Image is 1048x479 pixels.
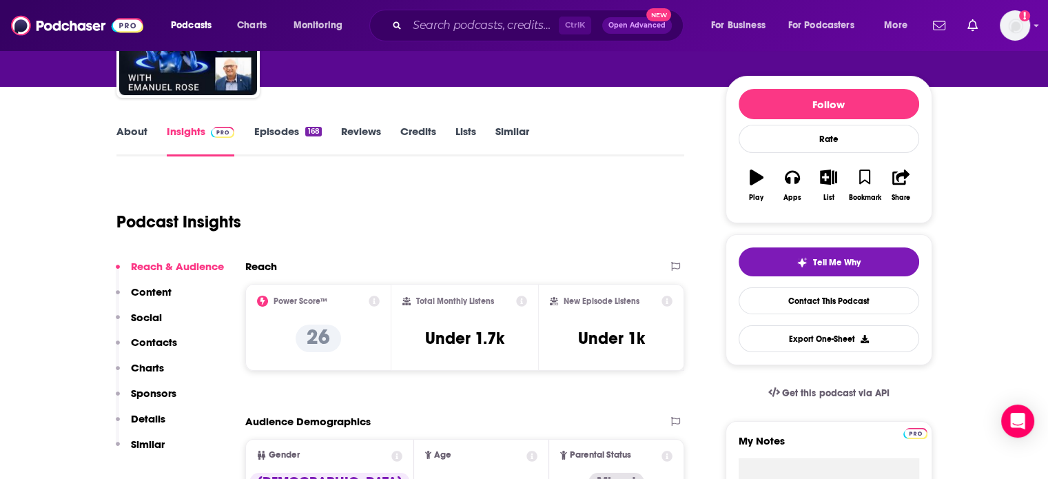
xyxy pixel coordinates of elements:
span: Parental Status [570,451,631,460]
a: Get this podcast via API [757,376,901,410]
a: Episodes168 [254,125,321,156]
a: Lists [455,125,476,156]
h1: Podcast Insights [116,212,241,232]
img: Podchaser Pro [211,127,235,138]
button: open menu [701,14,783,37]
a: Show notifications dropdown [962,14,983,37]
button: Play [739,161,774,210]
button: Apps [774,161,810,210]
button: Follow [739,89,919,119]
p: Content [131,285,172,298]
span: More [884,16,907,35]
div: Bookmark [848,194,881,202]
button: Contacts [116,336,177,361]
a: Pro website [903,426,927,439]
img: tell me why sparkle [797,257,808,268]
button: Sponsors [116,387,176,412]
button: open menu [161,14,229,37]
a: InsightsPodchaser Pro [167,125,235,156]
div: Rate [739,125,919,153]
span: Get this podcast via API [782,387,889,399]
p: Social [131,311,162,324]
h3: Under 1k [578,328,645,349]
button: Content [116,285,172,311]
div: List [823,194,834,202]
span: Charts [237,16,267,35]
div: Play [749,194,763,202]
button: Share [883,161,918,210]
p: 26 [296,325,341,352]
span: Ctrl K [559,17,591,34]
button: open menu [284,14,360,37]
span: Gender [269,451,300,460]
p: Similar [131,438,165,451]
button: List [810,161,846,210]
p: Sponsors [131,387,176,400]
h3: Under 1.7k [425,328,504,349]
span: Tell Me Why [813,257,861,268]
button: Show profile menu [1000,10,1030,41]
div: Open Intercom Messenger [1001,405,1034,438]
img: Podchaser Pro [903,428,927,439]
div: Search podcasts, credits, & more... [382,10,697,41]
span: Open Advanced [608,22,666,29]
span: Monitoring [294,16,342,35]
span: For Business [711,16,766,35]
a: Charts [228,14,275,37]
button: open menu [874,14,925,37]
button: Export One-Sheet [739,325,919,352]
h2: New Episode Listens [564,296,639,306]
button: Reach & Audience [116,260,224,285]
span: Age [434,451,451,460]
h2: Power Score™ [274,296,327,306]
h2: Audience Demographics [245,415,371,428]
button: Social [116,311,162,336]
h2: Total Monthly Listens [416,296,494,306]
div: Share [892,194,910,202]
button: Charts [116,361,164,387]
p: Charts [131,361,164,374]
span: New [646,8,671,21]
a: Contact This Podcast [739,287,919,314]
div: Apps [783,194,801,202]
p: Details [131,412,165,425]
div: 168 [305,127,321,136]
button: tell me why sparkleTell Me Why [739,247,919,276]
a: About [116,125,147,156]
a: Credits [400,125,436,156]
h2: Reach [245,260,277,273]
span: Logged in as Bcprpro33 [1000,10,1030,41]
a: Reviews [341,125,381,156]
a: Show notifications dropdown [927,14,951,37]
button: Similar [116,438,165,463]
span: For Podcasters [788,16,854,35]
p: Contacts [131,336,177,349]
img: User Profile [1000,10,1030,41]
a: Similar [495,125,529,156]
img: Podchaser - Follow, Share and Rate Podcasts [11,12,143,39]
button: Bookmark [847,161,883,210]
span: Podcasts [171,16,212,35]
button: Details [116,412,165,438]
svg: Add a profile image [1019,10,1030,21]
input: Search podcasts, credits, & more... [407,14,559,37]
button: Open AdvancedNew [602,17,672,34]
p: Reach & Audience [131,260,224,273]
label: My Notes [739,434,919,458]
button: open menu [779,14,874,37]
